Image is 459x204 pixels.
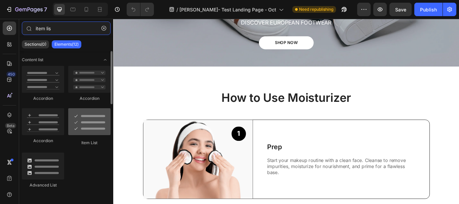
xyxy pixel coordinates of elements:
[389,3,412,16] button: Save
[299,6,333,12] span: Need republishing
[179,6,276,13] span: [PERSON_NAME]- Test Landing Page - Oct
[68,140,111,146] div: Item List
[420,6,437,13] div: Publish
[22,182,64,188] div: Advanced List
[414,3,443,16] button: Publish
[22,95,64,101] div: Accordion
[179,162,352,182] p: Start your makeup routine with a clean face. Cleanse to remove impurities, moisturize for nourish...
[54,42,79,47] p: Elements(12)
[179,145,352,155] p: Prep
[3,3,50,16] button: 7
[7,83,397,101] h2: How to Use Moisturizer
[6,72,16,77] div: 450
[395,7,406,12] span: Save
[68,95,111,101] div: Accordion
[189,25,215,31] p: Shop now
[138,128,154,140] p: 1
[100,54,111,65] span: Toggle open
[176,6,178,13] span: /
[22,138,64,144] div: Accordion
[25,42,46,47] p: Sections(0)
[22,22,111,35] input: Search Sections & Elements
[170,21,234,36] a: Shop now
[44,5,47,13] p: 7
[5,123,16,128] div: Beta
[127,3,154,16] div: Undo/Redo
[7,1,396,9] p: Discover European footwear
[22,57,43,63] span: Content list
[113,19,459,204] iframe: Design area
